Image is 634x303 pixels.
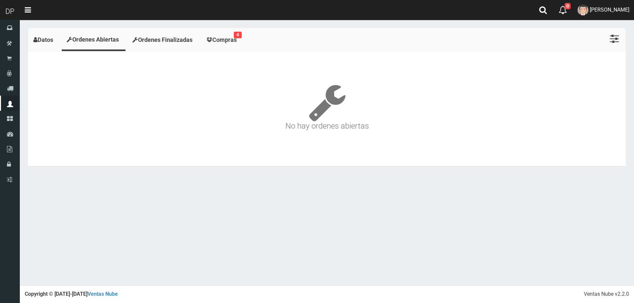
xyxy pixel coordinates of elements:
[28,30,60,50] a: Datos
[201,30,244,50] a: Compras4
[234,32,242,38] small: 4
[25,291,118,297] strong: Copyright © [DATE]-[DATE]
[138,36,193,43] span: Ordenes Finalizadas
[72,36,119,43] span: Ordenes Abiertas
[584,290,629,298] div: Ventas Nube v2.2.0
[565,3,571,9] span: 0
[127,30,199,50] a: Ordenes Finalizadas
[590,7,629,13] span: [PERSON_NAME]
[88,291,118,297] a: Ventas Nube
[30,65,624,156] h3: No hay ordenes abiertas
[38,36,53,43] span: Datos
[578,5,588,15] img: User Image
[212,36,237,43] span: Compras
[62,30,125,49] a: Ordenes Abiertas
